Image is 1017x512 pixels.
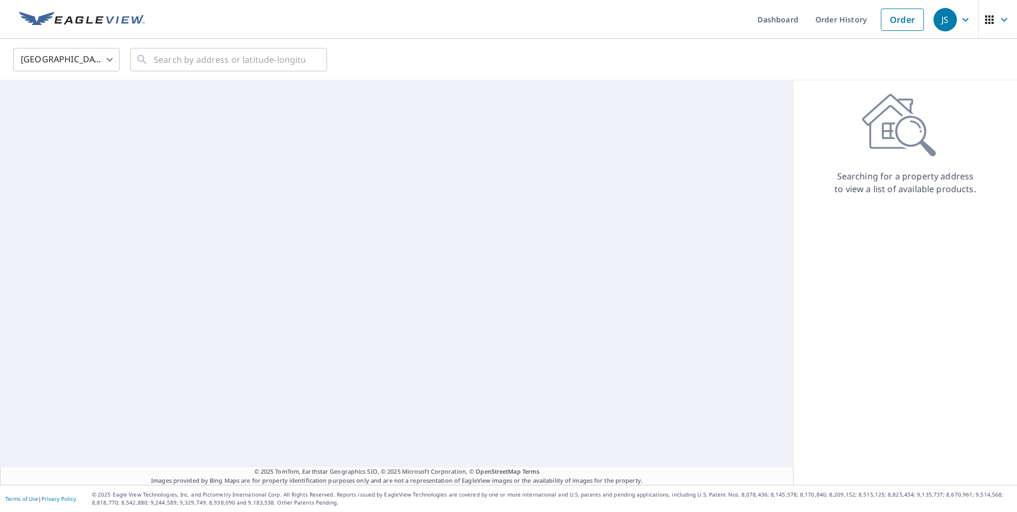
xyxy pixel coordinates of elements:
a: Order [881,9,924,31]
p: Searching for a property address to view a list of available products. [834,170,977,195]
div: JS [933,8,957,31]
a: Privacy Policy [41,495,76,502]
img: EV Logo [19,12,145,28]
span: © 2025 TomTom, Earthstar Geographics SIO, © 2025 Microsoft Corporation, © [254,467,540,476]
p: | [5,496,76,502]
a: OpenStreetMap [476,467,520,475]
a: Terms of Use [5,495,38,502]
input: Search by address or latitude-longitude [154,45,305,75]
a: Terms [522,467,540,475]
div: [GEOGRAPHIC_DATA] [13,45,120,75]
p: © 2025 Eagle View Technologies, Inc. and Pictometry International Corp. All Rights Reserved. Repo... [92,491,1012,507]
